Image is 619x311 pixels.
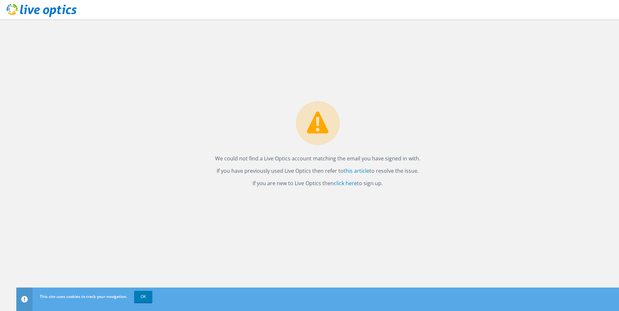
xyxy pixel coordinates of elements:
[215,179,420,188] p: If you are new to Live Optics then to sign up.
[215,166,420,175] p: If you have previously used Live Optics then refer to to resolve the issue.
[334,180,357,187] a: click here
[344,167,369,174] a: this article
[134,291,152,303] a: OK
[215,154,420,163] p: We could not find a Live Optics account matching the email you have signed in with.
[40,294,127,299] span: This site uses cookies to track your navigation.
